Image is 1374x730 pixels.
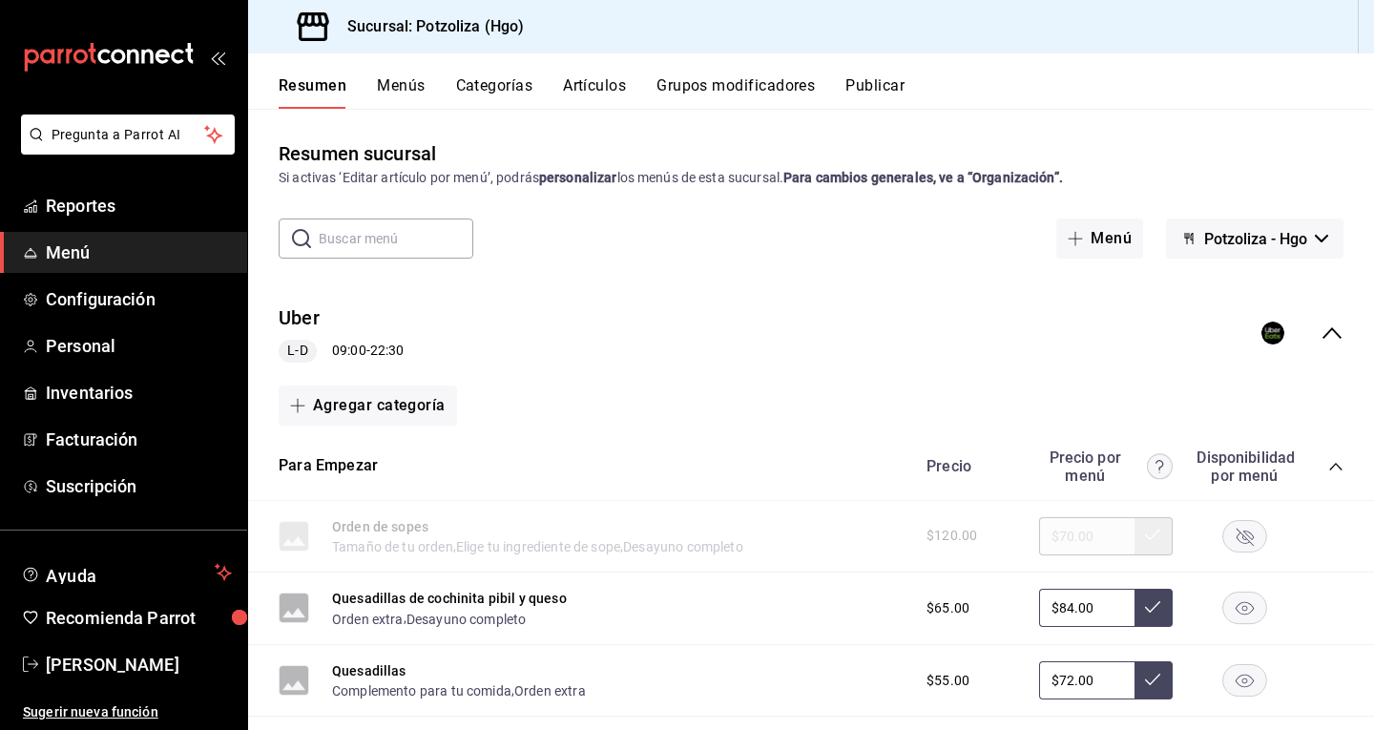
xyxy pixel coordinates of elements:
span: Menú [46,240,232,265]
span: $55.00 [926,671,969,691]
div: Resumen sucursal [279,139,436,168]
span: $65.00 [926,598,969,618]
button: Publicar [845,76,905,109]
button: collapse-category-row [1328,459,1343,474]
button: Orden extra [332,610,404,629]
div: collapse-menu-row [248,289,1374,378]
div: 09:00 - 22:30 [279,340,404,363]
span: Recomienda Parrot [46,605,232,631]
span: Pregunta a Parrot AI [52,125,205,145]
button: Agregar categoría [279,386,457,426]
button: Menú [1056,219,1143,259]
div: Disponibilidad por menú [1197,448,1292,485]
div: , [332,680,586,700]
div: Precio [907,457,1030,475]
button: Grupos modificadores [656,76,815,109]
button: Resumen [279,76,346,109]
button: Artículos [563,76,626,109]
span: Sugerir nueva función [23,702,232,722]
button: Desayuno completo [406,610,527,629]
input: Sin ajuste [1039,661,1135,699]
div: Si activas ‘Editar artículo por menú’, podrás los menús de esta sucursal. [279,168,1343,188]
button: open_drawer_menu [210,50,225,65]
button: Menús [377,76,425,109]
span: Reportes [46,193,232,219]
span: Facturación [46,427,232,452]
div: , [332,608,567,628]
button: Orden extra [514,681,586,700]
button: Categorías [456,76,533,109]
button: Complemento para tu comida [332,681,511,700]
span: L-D [280,341,315,361]
div: navigation tabs [279,76,1374,109]
h3: Sucursal: Potzoliza (Hgo) [332,15,524,38]
input: Sin ajuste [1039,589,1135,627]
a: Pregunta a Parrot AI [13,138,235,158]
input: Buscar menú [319,219,473,258]
div: Precio por menú [1039,448,1173,485]
button: Pregunta a Parrot AI [21,115,235,155]
span: Configuración [46,286,232,312]
span: Potzoliza - Hgo [1204,230,1307,248]
span: [PERSON_NAME] [46,652,232,678]
button: Quesadillas de cochinita pibil y queso [332,589,567,608]
span: Inventarios [46,380,232,406]
strong: personalizar [539,170,617,185]
span: Suscripción [46,473,232,499]
span: Personal [46,333,232,359]
button: Para Empezar [279,455,378,477]
button: Potzoliza - Hgo [1166,219,1343,259]
button: Uber [279,304,320,332]
button: Quesadillas [332,661,406,680]
span: Ayuda [46,561,207,584]
strong: Para cambios generales, ve a “Organización”. [783,170,1063,185]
